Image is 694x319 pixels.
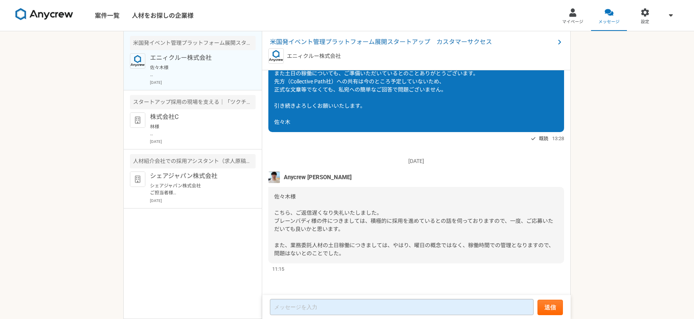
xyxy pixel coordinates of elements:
[150,123,245,137] p: 林様 お世話になっております。 ご返信いただきありがとうございます。 二転三転し申し訳ございませんでした。 本日はどうぞよろしくお願いいたします。 佐々木
[150,182,245,196] p: シェアジャパン株式会社 ご担当者様 お世話になっております。佐々木です。 書類到着のご連絡をいただき誠にありがとうございます。 こちらこそ、当日はどうぞよろしくお願いいたします。 引き続きどうぞ...
[150,171,245,181] p: シェアジャパン株式会社
[130,95,256,109] div: スタートアップ採用の現場を支える｜「ツクチム」の媒体運用・ディレクション担当
[272,265,284,273] span: 11:15
[537,300,563,315] button: 送信
[150,139,256,144] p: [DATE]
[539,134,548,143] span: 既読
[130,154,256,168] div: 人材紹介会社での採用アシスタント（求人原稿作成・トレンド分析・採用戦略提案）
[130,171,145,187] img: default_org_logo-42cde973f59100197ec2c8e796e4974ac8490bb5b08a0eb061ff975e4574aa76.png
[150,64,245,78] p: 佐々木様 こちら、ご返信遅くなり失礼いたしました。 ブレーンバディ様の件につきましては、積極的に採用を進めているとの話を伺っておりますので、一度、ご応募いただいても良いかと思います。 また、業務...
[130,53,145,69] img: logo_text_blue_01.png
[268,171,280,183] img: %E3%83%95%E3%82%9A%E3%83%AD%E3%83%95%E3%82%A3%E3%83%BC%E3%83%AB%E7%94%BB%E5%83%8F%E3%81%AE%E3%82%...
[641,19,649,25] span: 設定
[150,112,245,122] p: 株式会社C
[150,53,245,63] p: エニィクルー株式会社
[130,112,145,128] img: default_org_logo-42cde973f59100197ec2c8e796e4974ac8490bb5b08a0eb061ff975e4574aa76.png
[270,37,555,47] span: 米国発イベント管理プラットフォーム展開スタートアップ カスタマーサクセス
[150,80,256,85] p: [DATE]
[287,52,341,60] p: エニィクルー株式会社
[130,36,256,50] div: 米国発イベント管理プラットフォーム展開スタートアップ カスタマーサクセス
[268,157,564,165] p: [DATE]
[552,135,564,142] span: 13:28
[15,8,73,20] img: 8DqYSo04kwAAAAASUVORK5CYII=
[274,193,554,256] span: 佐々木様 こちら、ご返信遅くなり失礼いたしました。 ブレーンバディ様の件につきましては、積極的に採用を進めているとの話を伺っておりますので、一度、ご応募いただいても良いかと思います。 また、業務...
[150,198,256,204] p: [DATE]
[268,48,284,64] img: logo_text_blue_01.png
[598,19,620,25] span: メッセージ
[562,19,583,25] span: マイページ
[284,173,352,182] span: Anycrew [PERSON_NAME]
